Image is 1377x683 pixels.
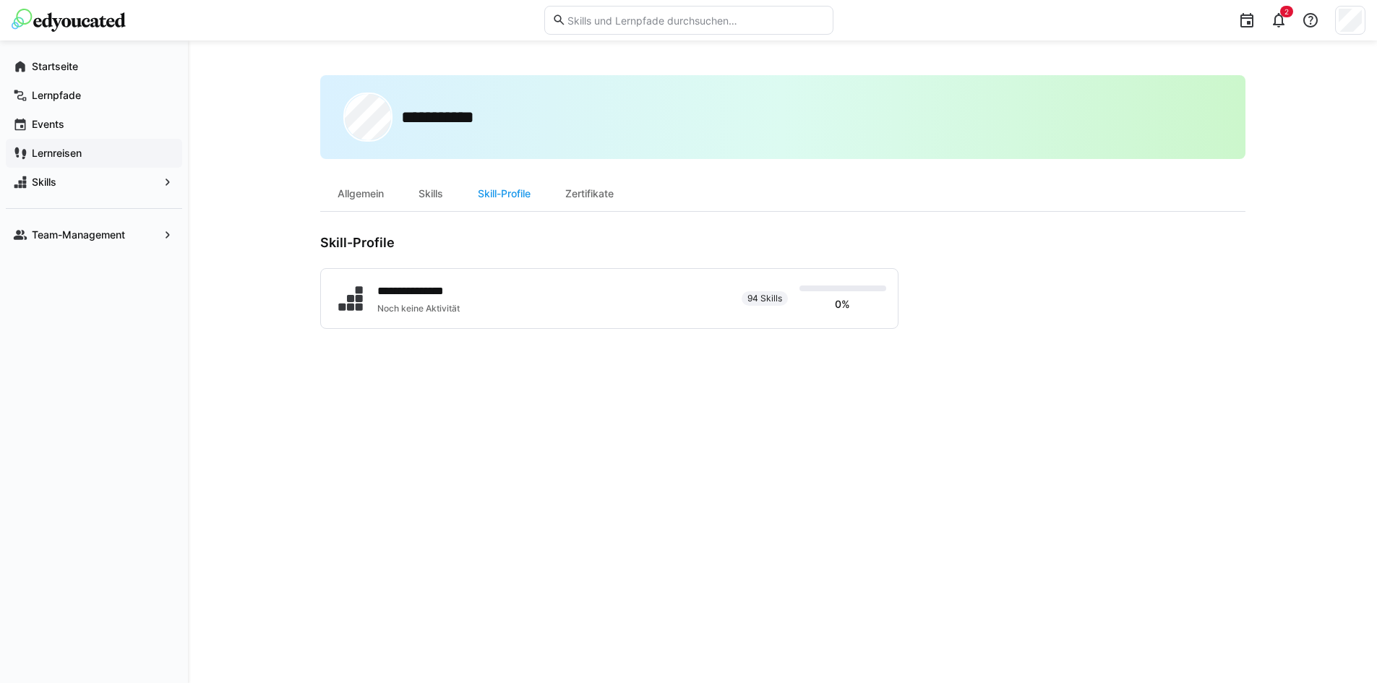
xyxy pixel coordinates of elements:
span: 94 Skills [747,293,782,304]
span: 2 [1284,7,1289,16]
div: Noch keine Aktivität [377,303,471,314]
div: Skills [401,176,460,211]
div: Zertifikate [548,176,631,211]
input: Skills und Lernpfade durchsuchen… [566,14,825,27]
div: Allgemein [320,176,401,211]
div: Skill-Profile [460,176,548,211]
p: 0% [835,297,850,312]
h3: Skill-Profile [320,235,898,251]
